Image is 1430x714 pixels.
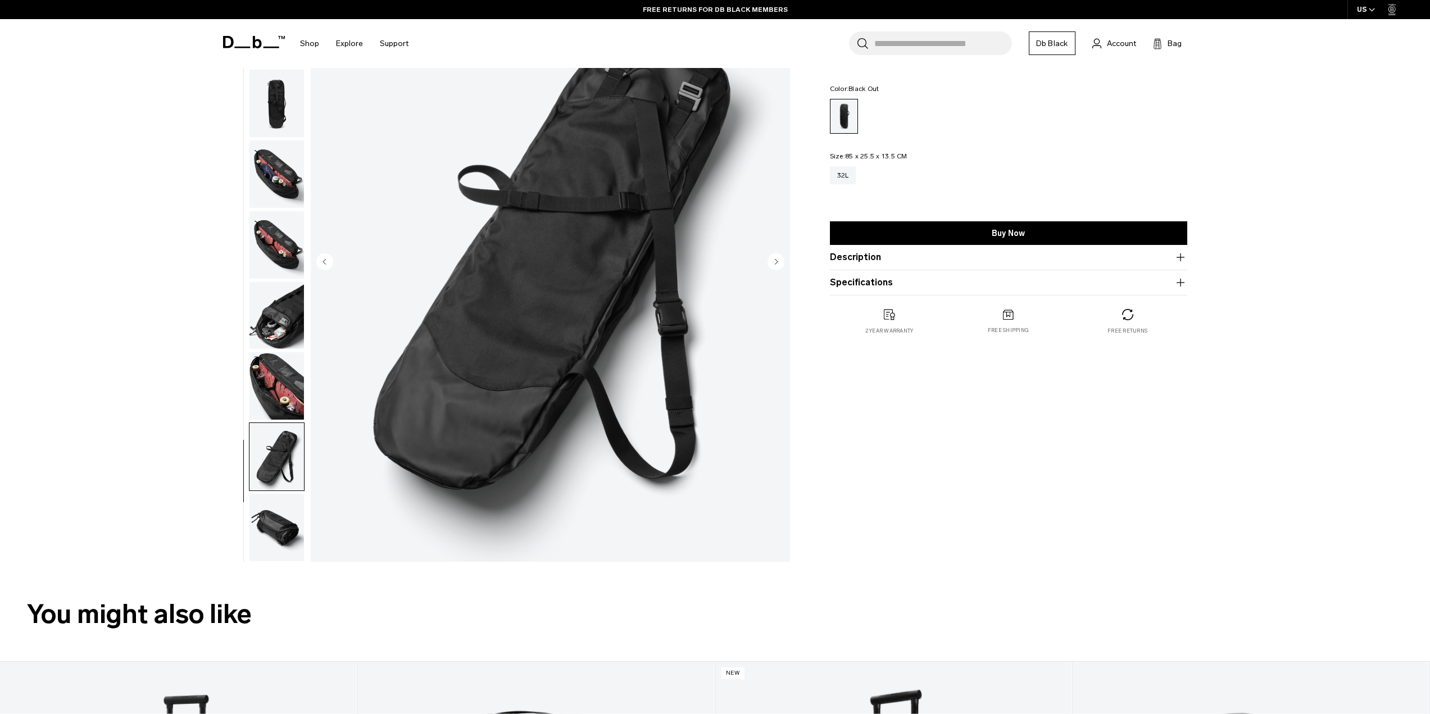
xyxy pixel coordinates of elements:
img: Skate Carrier 32L Black Out [249,282,304,349]
a: Black Out [830,99,858,134]
span: Account [1107,38,1136,49]
button: Description [830,251,1187,264]
p: Free shipping [988,326,1029,334]
span: Black Out [848,85,879,93]
img: Skate Carrier 32L Black Out [249,494,304,561]
a: Buy Now [830,221,1187,245]
p: 2 year warranty [865,327,914,335]
a: Support [380,24,408,63]
img: Skate Carrier 32L Black Out [249,140,304,208]
button: Next slide [768,253,784,272]
a: 32L [830,166,856,184]
img: Skate Carrier 32L Black Out [249,352,304,420]
img: Skate Carrier 32L Black Out [249,70,304,137]
button: Skate Carrier 32L Black Out [249,69,305,138]
img: Skate Carrier 32L Black Out [249,423,304,490]
a: Account [1092,37,1136,50]
button: Skate Carrier 32L Black Out [249,281,305,350]
a: FREE RETURNS FOR DB BLACK MEMBERS [643,4,788,15]
img: Skate Carrier 32L Black Out [249,211,304,279]
nav: Main Navigation [292,19,417,68]
legend: Color: [830,85,879,92]
p: Free returns [1107,327,1147,335]
span: Bag [1168,38,1182,49]
button: Specifications [830,276,1187,289]
h2: You might also like [27,594,1403,634]
a: Explore [336,24,363,63]
span: 85 x 25.5 x 13.5 CM [845,152,907,160]
button: Skate Carrier 32L Black Out [249,422,305,491]
a: Db Black [1029,31,1075,55]
button: Previous slide [316,253,333,272]
a: Shop [300,24,319,63]
p: New [721,667,745,679]
button: Bag [1153,37,1182,50]
legend: Size: [830,153,907,160]
button: Skate Carrier 32L Black Out [249,493,305,562]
